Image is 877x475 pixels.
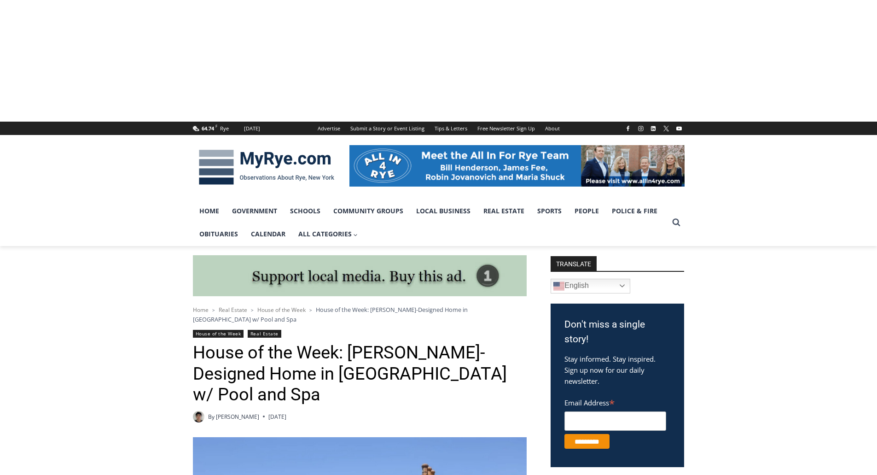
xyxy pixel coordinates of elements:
a: Author image [193,411,204,422]
a: Facebook [622,123,633,134]
div: [DATE] [244,124,260,133]
img: en [553,281,564,292]
p: Stay informed. Stay inspired. Sign up now for our daily newsletter. [564,353,670,387]
a: YouTube [674,123,685,134]
span: All Categories [298,229,358,239]
img: All in for Rye [349,145,685,187]
a: Real Estate [477,199,531,223]
a: Home [193,199,226,223]
a: Police & Fire [605,199,664,223]
a: All Categories [292,223,365,246]
h1: House of the Week: [PERSON_NAME]-Designed Home in [GEOGRAPHIC_DATA] w/ Pool and Spa [193,342,527,405]
img: MyRye.com [193,143,340,191]
time: [DATE] [268,412,286,421]
span: > [251,307,254,313]
a: Government [226,199,284,223]
a: Linkedin [648,123,659,134]
span: > [212,307,215,313]
nav: Primary Navigation [193,199,668,246]
label: Email Address [564,393,666,410]
a: Local Business [410,199,477,223]
a: Schools [284,199,327,223]
nav: Breadcrumbs [193,305,527,324]
nav: Secondary Navigation [313,122,565,135]
a: X [661,123,672,134]
a: Advertise [313,122,345,135]
a: Sports [531,199,568,223]
span: By [208,412,215,421]
a: English [551,279,630,293]
a: Calendar [244,223,292,246]
a: Real Estate [219,306,247,314]
a: People [568,199,605,223]
a: Submit a Story or Event Listing [345,122,430,135]
span: > [309,307,312,313]
a: House of the Week [257,306,306,314]
a: Obituaries [193,223,244,246]
button: View Search Form [668,214,685,231]
span: F [215,123,217,129]
img: support local media, buy this ad [193,255,527,297]
strong: TRANSLATE [551,256,597,271]
a: About [540,122,565,135]
a: Community Groups [327,199,410,223]
span: House of the Week: [PERSON_NAME]-Designed Home in [GEOGRAPHIC_DATA] w/ Pool and Spa [193,305,468,323]
a: Real Estate [248,330,281,338]
span: 64.74 [202,125,214,132]
a: Home [193,306,209,314]
a: Tips & Letters [430,122,472,135]
a: House of the Week [193,330,244,338]
a: [PERSON_NAME] [216,413,259,421]
div: Rye [220,124,229,133]
img: Patel, Devan - bio cropped 200x200 [193,411,204,422]
h3: Don't miss a single story! [564,317,670,346]
a: Free Newsletter Sign Up [472,122,540,135]
a: Instagram [635,123,646,134]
